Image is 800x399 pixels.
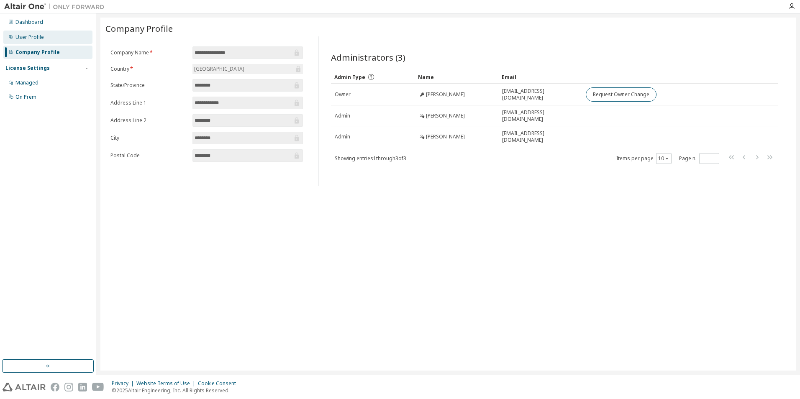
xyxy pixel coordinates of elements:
[51,383,59,391] img: facebook.svg
[110,82,187,89] label: State/Province
[15,19,43,26] div: Dashboard
[335,113,350,119] span: Admin
[3,383,46,391] img: altair_logo.svg
[334,74,365,81] span: Admin Type
[502,130,578,143] span: [EMAIL_ADDRESS][DOMAIN_NAME]
[136,380,198,387] div: Website Terms of Use
[110,135,187,141] label: City
[335,155,406,162] span: Showing entries 1 through 3 of 3
[92,383,104,391] img: youtube.svg
[192,64,303,74] div: [GEOGRAPHIC_DATA]
[110,49,187,56] label: Company Name
[679,153,719,164] span: Page n.
[110,117,187,124] label: Address Line 2
[502,70,579,84] div: Email
[110,66,187,72] label: Country
[426,91,465,98] span: [PERSON_NAME]
[15,79,38,86] div: Managed
[15,34,44,41] div: User Profile
[112,380,136,387] div: Privacy
[110,152,187,159] label: Postal Code
[616,153,672,164] span: Items per page
[335,133,350,140] span: Admin
[15,94,36,100] div: On Prem
[198,380,241,387] div: Cookie Consent
[502,109,578,123] span: [EMAIL_ADDRESS][DOMAIN_NAME]
[105,23,173,34] span: Company Profile
[193,64,246,74] div: [GEOGRAPHIC_DATA]
[15,49,60,56] div: Company Profile
[586,87,656,102] button: Request Owner Change
[426,133,465,140] span: [PERSON_NAME]
[4,3,109,11] img: Altair One
[335,91,351,98] span: Owner
[78,383,87,391] img: linkedin.svg
[502,88,578,101] span: [EMAIL_ADDRESS][DOMAIN_NAME]
[418,70,495,84] div: Name
[64,383,73,391] img: instagram.svg
[426,113,465,119] span: [PERSON_NAME]
[110,100,187,106] label: Address Line 1
[331,51,405,63] span: Administrators (3)
[112,387,241,394] p: © 2025 Altair Engineering, Inc. All Rights Reserved.
[5,65,50,72] div: License Settings
[658,155,669,162] button: 10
